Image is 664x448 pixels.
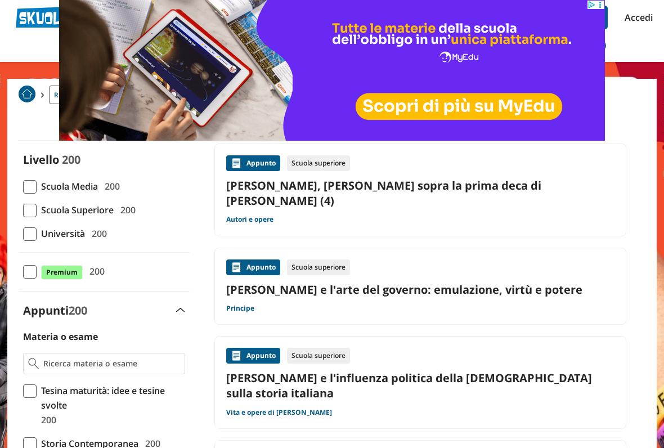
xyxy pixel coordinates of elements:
[37,179,98,194] span: Scuola Media
[100,179,120,194] span: 200
[87,226,107,241] span: 200
[19,86,35,104] a: Home
[41,265,83,280] span: Premium
[116,203,136,217] span: 200
[287,259,350,275] div: Scuola superiore
[28,358,39,369] img: Ricerca materia o esame
[226,304,254,313] a: Principe
[37,413,56,427] span: 200
[43,358,180,369] input: Ricerca materia o esame
[287,348,350,364] div: Scuola superiore
[231,350,242,361] img: Appunti contenuto
[226,259,280,275] div: Appunto
[226,370,614,401] a: [PERSON_NAME] e l'influenza politica della [DEMOGRAPHIC_DATA] sulla storia italiana
[62,152,80,167] span: 200
[23,152,59,167] label: Livello
[226,178,614,208] a: [PERSON_NAME], [PERSON_NAME] sopra la prima deca di [PERSON_NAME] (4)
[23,330,98,343] label: Materia o esame
[19,86,35,102] img: Home
[176,308,185,312] img: Apri e chiudi sezione
[287,155,350,171] div: Scuola superiore
[231,262,242,273] img: Appunti contenuto
[69,303,87,318] span: 200
[226,348,280,364] div: Appunto
[231,158,242,169] img: Appunti contenuto
[226,215,273,224] a: Autori e opere
[23,303,87,318] label: Appunti
[226,408,332,417] a: Vita e opere di [PERSON_NAME]
[37,203,114,217] span: Scuola Superiore
[85,264,105,279] span: 200
[625,6,648,29] a: Accedi
[226,282,614,297] a: [PERSON_NAME] e l'arte del governo: emulazione, virtù e potere
[37,383,185,413] span: Tesina maturità: idee e tesine svolte
[226,155,280,171] div: Appunto
[37,226,85,241] span: Università
[49,86,83,104] a: Ricerca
